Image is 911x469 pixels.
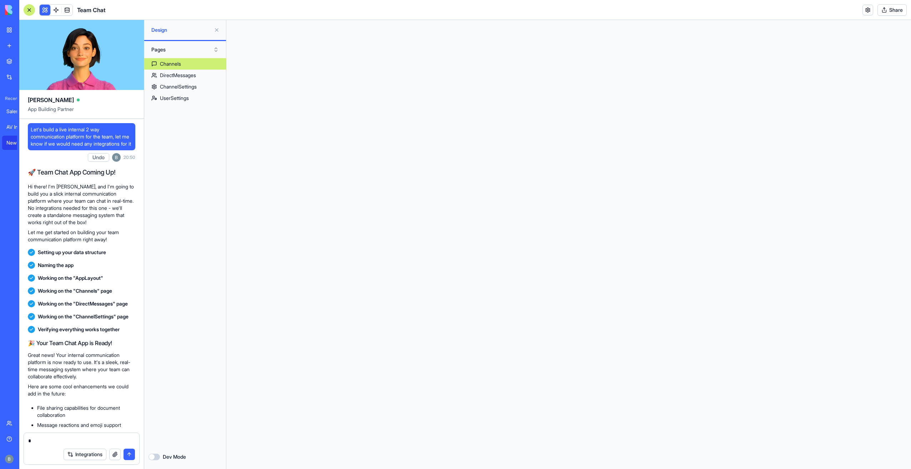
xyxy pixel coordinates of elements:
h2: 🎉 Your Team Chat App is Ready! [28,339,135,347]
li: Message reactions and emoji support [37,422,135,429]
div: AV Integration Admin Tool [6,123,26,131]
button: Integrations [64,449,106,460]
span: [PERSON_NAME] [28,96,74,104]
div: Sales Pipeline Manager [6,108,26,115]
span: Setting up your data structure [38,249,106,256]
div: ChannelSettings [160,83,197,90]
label: Dev Mode [163,453,186,460]
button: Pages [148,44,222,55]
span: Naming the app [38,262,74,269]
img: logo [5,5,49,15]
h1: 🚀 Team Chat App Coming Up! [28,167,135,177]
div: New App [6,139,26,146]
span: Verifying everything works together [38,326,120,333]
a: New App [2,136,31,150]
h1: Team Chat [77,6,106,14]
a: Sales Pipeline Manager [2,104,31,118]
p: Let me get started on building your team communication platform right away! [28,229,135,243]
span: Recent [2,96,17,101]
div: DirectMessages [160,72,196,79]
img: ACg8ocIug40qN1SCXJiinWdltW7QsPxROn8ZAVDlgOtPD8eQfXIZmw=s96-c [5,455,14,463]
p: Great news! Your internal communication platform is now ready to use. It's a sleek, real-time mes... [28,352,135,380]
p: Here are some cool enhancements we could add in the future: [28,383,135,397]
p: Hi there! I'm [PERSON_NAME], and I'm going to build you a slick internal communication platform w... [28,183,135,226]
span: 20:50 [124,155,135,160]
a: UserSettings [144,92,226,104]
div: Channels [160,60,181,67]
span: Working on the "DirectMessages" page [38,300,128,307]
span: Working on the "AppLayout" [38,274,103,282]
button: Share [877,4,907,16]
span: Working on the "Channels" page [38,287,112,294]
a: Channels [144,58,226,70]
img: ACg8ocIug40qN1SCXJiinWdltW7QsPxROn8ZAVDlgOtPD8eQfXIZmw=s96-c [112,153,121,162]
li: Thread replies for organized conversations [37,432,135,439]
button: Undo [88,153,109,162]
div: UserSettings [160,95,189,102]
span: Working on the "ChannelSettings" page [38,313,129,320]
span: App Building Partner [28,106,135,118]
span: Let's build a live internal 2 way communication platform for the team, let me know if we would ne... [31,126,132,147]
a: AV Integration Admin Tool [2,120,31,134]
span: Design [151,26,211,34]
li: File sharing capabilities for document collaboration [37,404,135,419]
a: ChannelSettings [144,81,226,92]
a: DirectMessages [144,70,226,81]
